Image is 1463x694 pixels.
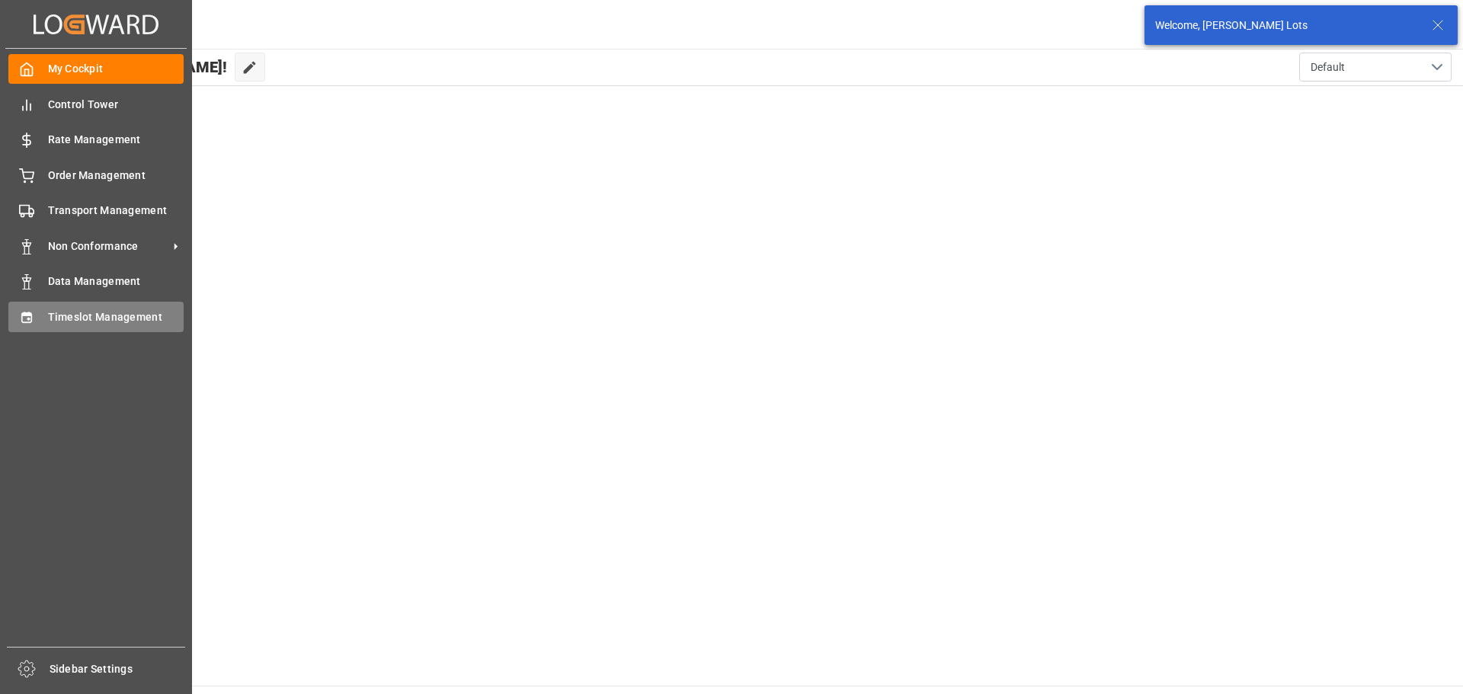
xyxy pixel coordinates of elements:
[8,54,184,84] a: My Cockpit
[48,238,168,254] span: Non Conformance
[48,61,184,77] span: My Cockpit
[48,132,184,148] span: Rate Management
[8,160,184,190] a: Order Management
[63,53,227,82] span: Hello [PERSON_NAME]!
[48,273,184,289] span: Data Management
[8,196,184,225] a: Transport Management
[1155,18,1417,34] div: Welcome, [PERSON_NAME] Lots
[1311,59,1345,75] span: Default
[48,309,184,325] span: Timeslot Management
[48,97,184,113] span: Control Tower
[8,302,184,331] a: Timeslot Management
[48,203,184,219] span: Transport Management
[8,89,184,119] a: Control Tower
[8,267,184,296] a: Data Management
[50,661,186,677] span: Sidebar Settings
[8,125,184,155] a: Rate Management
[48,168,184,184] span: Order Management
[1299,53,1452,82] button: open menu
